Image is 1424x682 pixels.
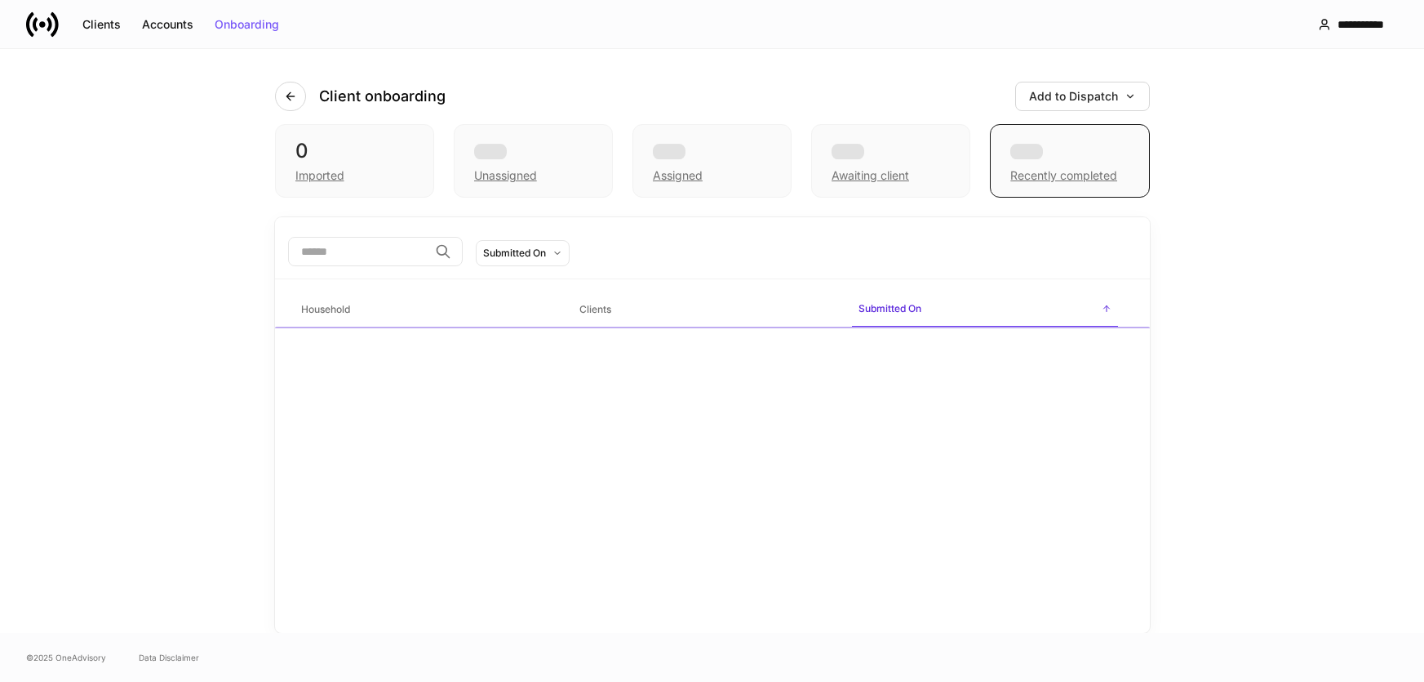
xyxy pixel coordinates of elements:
button: Submitted On [476,240,570,266]
button: Add to Dispatch [1015,82,1150,111]
div: Recently completed [990,124,1149,198]
h6: Household [301,301,350,317]
div: Add to Dispatch [1029,91,1136,102]
h6: Submitted On [858,301,921,316]
div: Recently completed [1010,167,1117,184]
div: Clients [82,19,121,30]
div: Imported [295,167,344,184]
div: Awaiting client [832,167,909,184]
div: Assigned [632,124,792,198]
span: Clients [573,293,839,327]
div: Onboarding [215,19,279,30]
h4: Client onboarding [319,87,446,106]
button: Onboarding [204,11,290,38]
span: Household [295,293,561,327]
a: Data Disclaimer [139,651,199,664]
div: Unassigned [474,167,537,184]
div: Assigned [653,167,703,184]
button: Accounts [131,11,204,38]
div: Accounts [142,19,193,30]
div: Awaiting client [811,124,970,198]
span: Submitted On [852,292,1118,328]
div: Unassigned [454,124,613,198]
div: 0 [295,138,414,164]
h6: Clients [579,301,611,317]
span: © 2025 OneAdvisory [26,651,106,664]
div: Submitted On [483,245,546,261]
button: Clients [72,11,131,38]
div: 0Imported [275,124,434,198]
